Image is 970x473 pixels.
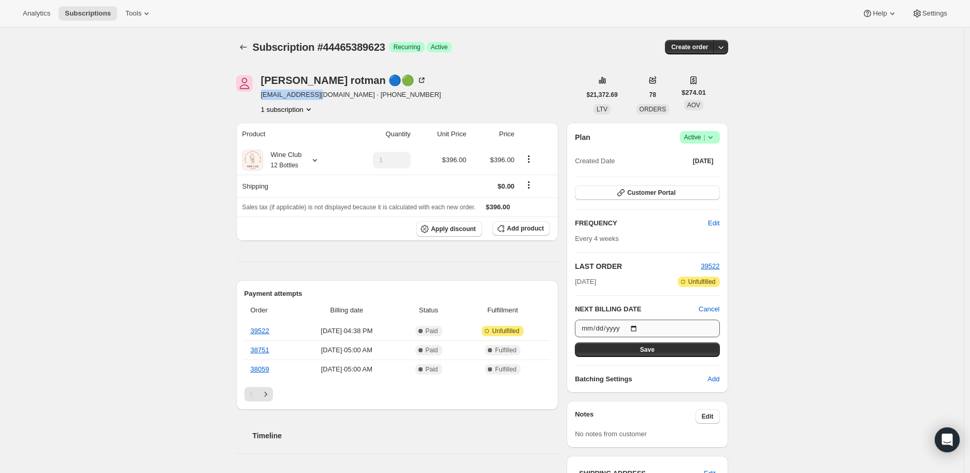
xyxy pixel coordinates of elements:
[426,327,438,335] span: Paid
[251,346,269,354] a: 38751
[701,371,726,388] button: Add
[640,106,666,113] span: ORDERS
[65,9,111,18] span: Subscriptions
[699,304,719,314] button: Cancel
[643,88,662,102] button: 78
[587,91,618,99] span: $21,372.69
[627,189,675,197] span: Customer Portal
[906,6,953,21] button: Settings
[495,365,516,374] span: Fulfilled
[575,342,719,357] button: Save
[935,427,960,452] div: Open Intercom Messenger
[236,175,344,197] th: Shipping
[575,156,615,166] span: Created Date
[258,387,273,402] button: Next
[402,305,455,316] span: Status
[244,299,295,322] th: Order
[461,305,544,316] span: Fulfillment
[426,365,438,374] span: Paid
[575,277,596,287] span: [DATE]
[242,204,476,211] span: Sales tax (if applicable) is not displayed because it is calculated with each new order.
[575,304,699,314] h2: NEXT BILLING DATE
[119,6,158,21] button: Tools
[671,43,708,51] span: Create order
[575,409,696,424] h3: Notes
[684,132,716,142] span: Active
[344,123,414,146] th: Quantity
[873,9,887,18] span: Help
[442,156,466,164] span: $396.00
[298,326,396,336] span: [DATE] · 04:38 PM
[125,9,141,18] span: Tools
[431,43,448,51] span: Active
[682,88,706,98] span: $274.01
[520,179,537,191] button: Shipping actions
[244,387,551,402] nav: Pagination
[59,6,117,21] button: Subscriptions
[253,431,559,441] h2: Timeline
[261,75,427,85] div: [PERSON_NAME] rotman 🔵🟢
[492,327,519,335] span: Unfulfilled
[702,412,714,421] span: Edit
[687,154,720,168] button: [DATE]
[708,218,719,228] span: Edit
[581,88,624,102] button: $21,372.69
[236,40,251,54] button: Subscriptions
[416,221,482,237] button: Apply discount
[486,203,510,211] span: $396.00
[263,150,302,170] div: Wine Club
[701,262,719,270] a: 39522
[298,364,396,375] span: [DATE] · 05:00 AM
[507,224,544,233] span: Add product
[703,133,705,141] span: |
[251,365,269,373] a: 38059
[236,75,253,92] span: marsha rotman 🔵🟢
[469,123,517,146] th: Price
[394,43,421,51] span: Recurring
[693,157,714,165] span: [DATE]
[520,153,537,165] button: Product actions
[702,215,726,232] button: Edit
[271,162,298,169] small: 12 Bottles
[251,327,269,335] a: 39522
[649,91,656,99] span: 78
[414,123,470,146] th: Unit Price
[244,289,551,299] h2: Payment attempts
[495,346,516,354] span: Fulfilled
[253,41,385,53] span: Subscription #44465389623
[261,104,314,114] button: Product actions
[298,305,396,316] span: Billing date
[242,150,263,170] img: product img
[236,123,344,146] th: Product
[431,225,476,233] span: Apply discount
[687,102,700,109] span: AOV
[688,278,716,286] span: Unfulfilled
[575,261,701,271] h2: LAST ORDER
[701,261,719,271] button: 39522
[665,40,714,54] button: Create order
[493,221,550,236] button: Add product
[575,185,719,200] button: Customer Portal
[23,9,50,18] span: Analytics
[298,345,396,355] span: [DATE] · 05:00 AM
[696,409,720,424] button: Edit
[575,132,590,142] h2: Plan
[17,6,56,21] button: Analytics
[575,235,619,242] span: Every 4 weeks
[575,430,647,438] span: No notes from customer
[490,156,514,164] span: $396.00
[426,346,438,354] span: Paid
[640,346,655,354] span: Save
[261,90,441,100] span: [EMAIL_ADDRESS][DOMAIN_NAME] · [PHONE_NUMBER]
[575,218,708,228] h2: FREQUENCY
[707,374,719,384] span: Add
[597,106,607,113] span: LTV
[498,182,515,190] span: $0.00
[922,9,947,18] span: Settings
[575,374,707,384] h6: Batching Settings
[856,6,903,21] button: Help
